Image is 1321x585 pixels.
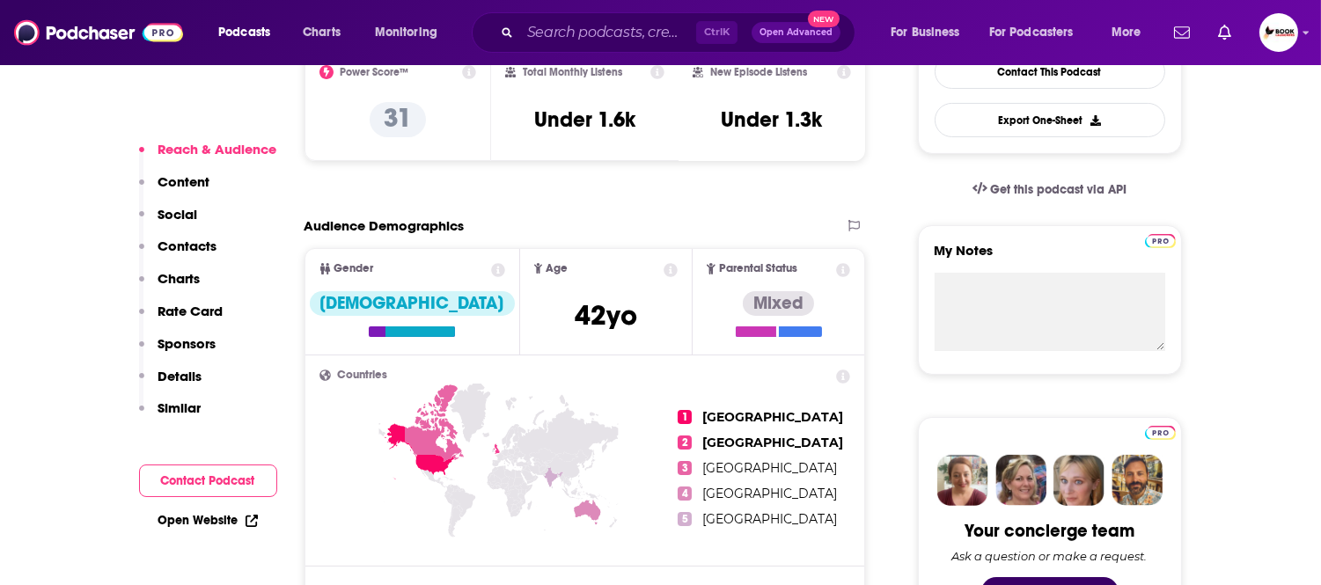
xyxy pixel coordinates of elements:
button: Contacts [139,238,217,270]
a: Open Website [158,513,258,528]
a: Contact This Podcast [935,55,1165,89]
span: [GEOGRAPHIC_DATA] [702,409,843,425]
img: User Profile [1259,13,1298,52]
span: 2 [678,435,692,450]
img: Sydney Profile [937,455,988,506]
input: Search podcasts, credits, & more... [520,18,696,47]
span: Gender [334,263,374,274]
h2: Total Monthly Listens [523,66,622,78]
a: Show notifications dropdown [1211,18,1238,48]
span: 1 [678,410,692,424]
button: Export One-Sheet [935,103,1165,137]
button: Contact Podcast [139,464,277,497]
button: open menu [1099,18,1163,47]
img: Jon Profile [1112,455,1163,506]
span: Ctrl K [696,21,738,44]
h3: Under 1.3k [722,106,823,133]
p: Social [158,206,198,223]
button: Similar [139,399,202,432]
h3: Under 1.6k [534,106,635,133]
button: Rate Card [139,303,224,335]
span: Logged in as BookLaunchers [1259,13,1298,52]
div: [DEMOGRAPHIC_DATA] [310,291,515,316]
img: Podchaser Pro [1145,426,1176,440]
div: Your concierge team [965,520,1134,542]
img: Barbara Profile [995,455,1046,506]
button: open menu [978,18,1099,47]
p: Sponsors [158,335,216,352]
h2: Audience Demographics [305,217,465,234]
h2: New Episode Listens [710,66,807,78]
span: Parental Status [719,263,797,274]
span: 5 [678,512,692,526]
p: Reach & Audience [158,141,277,157]
a: Get this podcast via API [958,168,1141,211]
p: Rate Card [158,303,224,319]
button: open menu [878,18,982,47]
span: Podcasts [218,20,270,45]
div: Ask a question or make a request. [952,549,1148,563]
img: Podchaser Pro [1145,234,1176,248]
p: Similar [158,399,202,416]
span: Countries [338,369,388,381]
span: Charts [303,20,341,45]
button: open menu [206,18,293,47]
span: For Business [891,20,960,45]
span: [GEOGRAPHIC_DATA] [702,460,837,476]
span: 3 [678,461,692,475]
span: New [808,11,840,27]
button: Social [139,206,198,238]
button: Details [139,368,202,400]
div: Mixed [743,291,814,316]
button: Open AdvancedNew [752,22,840,43]
button: Show profile menu [1259,13,1298,52]
button: Charts [139,270,201,303]
p: Charts [158,270,201,287]
a: Show notifications dropdown [1167,18,1197,48]
span: For Podcasters [989,20,1074,45]
a: Charts [291,18,351,47]
span: Open Advanced [760,28,833,37]
span: Age [546,263,568,274]
img: Jules Profile [1053,455,1105,506]
button: Sponsors [139,335,216,368]
p: Details [158,368,202,384]
span: 42 yo [575,298,637,333]
span: 4 [678,486,692,501]
span: More [1112,20,1141,45]
button: Content [139,173,210,206]
p: Content [158,173,210,190]
span: [GEOGRAPHIC_DATA] [702,486,837,501]
a: Pro website [1145,231,1176,248]
span: [GEOGRAPHIC_DATA] [702,511,837,527]
label: My Notes [935,242,1165,273]
span: Get this podcast via API [990,182,1127,197]
a: Pro website [1145,423,1176,440]
button: open menu [363,18,460,47]
button: Reach & Audience [139,141,277,173]
span: [GEOGRAPHIC_DATA] [702,435,843,450]
span: Monitoring [375,20,437,45]
h2: Power Score™ [341,66,409,78]
div: Search podcasts, credits, & more... [488,12,872,53]
img: Podchaser - Follow, Share and Rate Podcasts [14,16,183,49]
p: Contacts [158,238,217,254]
p: 31 [370,102,426,137]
